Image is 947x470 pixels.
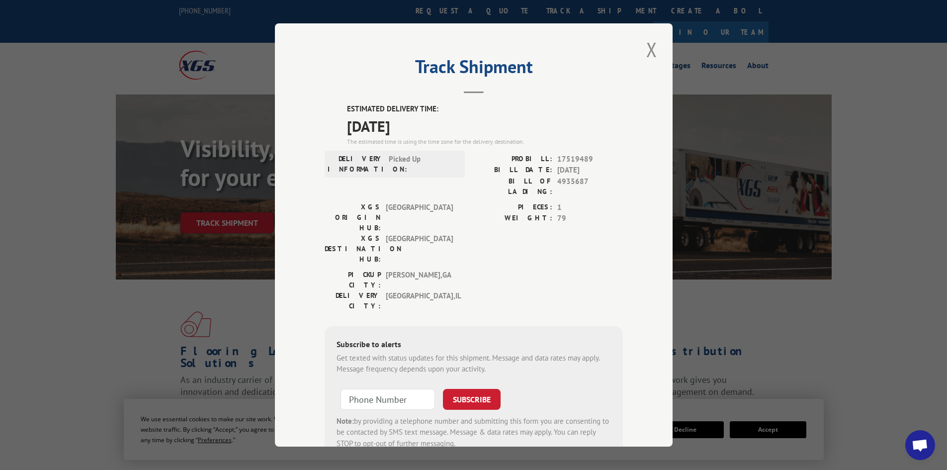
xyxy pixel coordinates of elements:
h2: Track Shipment [325,60,623,79]
label: DELIVERY INFORMATION: [328,154,384,175]
strong: Note: [337,416,354,426]
label: PROBILL: [474,154,552,165]
a: Open chat [905,430,935,460]
label: WEIGHT: [474,213,552,224]
label: PIECES: [474,202,552,213]
span: [GEOGRAPHIC_DATA] [386,233,453,265]
div: by providing a telephone number and submitting this form you are consenting to be contacted by SM... [337,416,611,450]
button: SUBSCRIBE [443,389,501,410]
span: 4935687 [557,176,623,197]
span: [PERSON_NAME] , GA [386,270,453,290]
span: [GEOGRAPHIC_DATA] [386,202,453,233]
span: 1 [557,202,623,213]
span: 17519489 [557,154,623,165]
label: DELIVERY CITY: [325,290,381,311]
div: Subscribe to alerts [337,338,611,353]
button: Close modal [643,36,660,63]
span: 79 [557,213,623,224]
span: [DATE] [347,115,623,137]
label: XGS DESTINATION HUB: [325,233,381,265]
span: Picked Up [389,154,456,175]
span: [GEOGRAPHIC_DATA] , IL [386,290,453,311]
label: ESTIMATED DELIVERY TIME: [347,103,623,115]
span: [DATE] [557,165,623,176]
label: XGS ORIGIN HUB: [325,202,381,233]
label: BILL OF LADING: [474,176,552,197]
label: PICKUP CITY: [325,270,381,290]
input: Phone Number [341,389,435,410]
div: Get texted with status updates for this shipment. Message and data rates may apply. Message frequ... [337,353,611,375]
div: The estimated time is using the time zone for the delivery destination. [347,137,623,146]
label: BILL DATE: [474,165,552,176]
